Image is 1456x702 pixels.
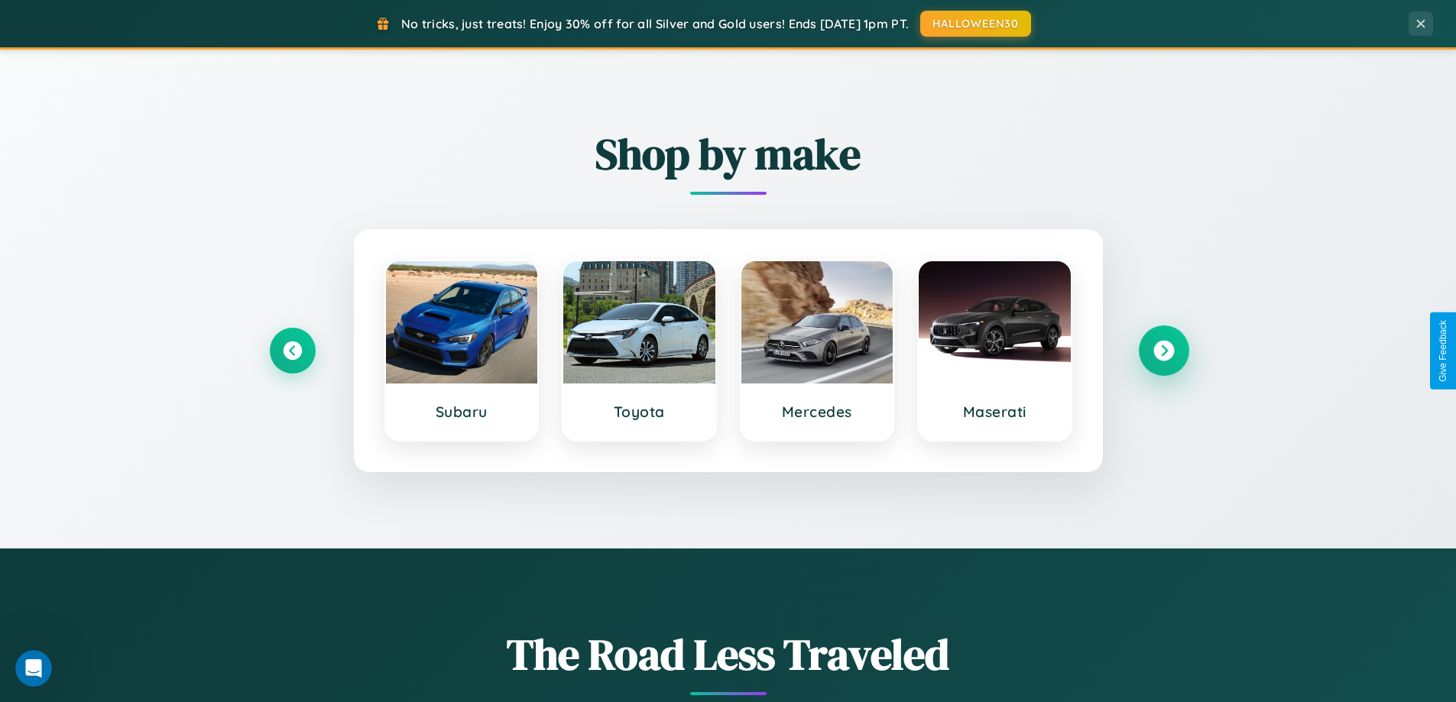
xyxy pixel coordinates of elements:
[401,403,523,421] h3: Subaru
[15,650,52,687] iframe: Intercom live chat
[401,16,909,31] span: No tricks, just treats! Enjoy 30% off for all Silver and Gold users! Ends [DATE] 1pm PT.
[579,403,700,421] h3: Toyota
[757,403,878,421] h3: Mercedes
[270,625,1187,684] h1: The Road Less Traveled
[920,11,1031,37] button: HALLOWEEN30
[270,125,1187,183] h2: Shop by make
[934,403,1056,421] h3: Maserati
[1438,320,1448,382] div: Give Feedback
